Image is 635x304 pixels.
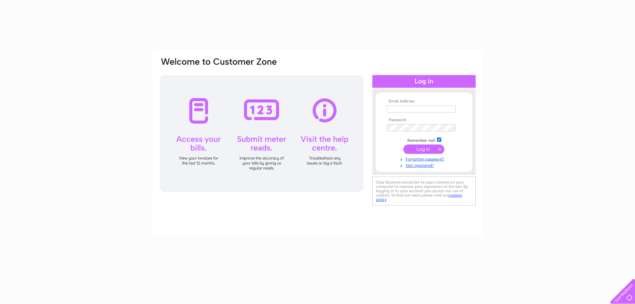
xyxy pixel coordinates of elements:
input: Submit [403,144,444,154]
a: Forgotten password? [387,156,463,162]
th: Password: [385,118,463,122]
div: Clear Business would like to place cookies on your computer to improve your experience of the sit... [372,177,476,206]
a: Not registered? [387,162,463,168]
a: cookies policy [376,193,462,202]
td: Remember me? [385,136,463,143]
th: Email Address: [385,99,463,104]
